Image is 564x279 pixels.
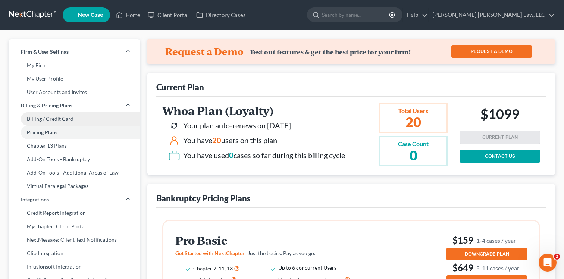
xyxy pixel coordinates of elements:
[554,254,560,260] span: 2
[156,82,204,93] div: Current Plan
[229,151,234,160] span: 0
[250,48,411,56] div: Test out features & get the best price for your firm!
[322,8,390,22] input: Search by name...
[476,236,516,244] small: 1-4 cases / year
[9,112,140,126] a: Billing / Credit Card
[403,8,428,22] a: Help
[9,233,140,247] a: NextMessage: Client Text Notifications
[446,248,527,260] button: DOWNGRADE PLAN
[183,150,345,161] div: You have used cases so far during this billing cycle
[21,48,69,56] span: Firm & User Settings
[175,250,245,256] span: Get Started with NextChapter
[183,120,291,131] div: Your plan auto-renews on [DATE]
[398,140,429,148] div: Case Count
[465,251,509,257] span: DOWNGRADE PLAN
[460,150,540,163] a: CONTACT US
[183,135,277,146] div: You have users on this plan
[9,85,140,99] a: User Accounts and Invites
[112,8,144,22] a: Home
[21,196,49,203] span: Integrations
[9,179,140,193] a: Virtual Paralegal Packages
[446,262,527,274] h3: $649
[398,107,429,115] div: Total Users
[193,265,233,272] span: Chapter 7, 11, 13
[162,104,345,117] h2: Whoa Plan (Loyalty)
[9,247,140,260] a: Clio Integration
[9,206,140,220] a: Credit Report Integration
[21,102,72,109] span: Billing & Pricing Plans
[460,131,540,144] button: CURRENT PLAN
[9,45,140,59] a: Firm & User Settings
[451,45,532,58] a: REQUEST A DEMO
[144,8,192,22] a: Client Portal
[9,139,140,153] a: Chapter 13 Plans
[212,136,221,145] span: 20
[192,8,250,22] a: Directory Cases
[9,166,140,179] a: Add-On Tools - Additional Areas of Law
[9,153,140,166] a: Add-On Tools - Bankruptcy
[175,234,366,247] h2: Pro Basic
[539,254,557,272] iframe: Intercom live chat
[156,193,251,204] div: Bankruptcy Pricing Plans
[248,250,315,256] span: Just the basics. Pay as you go.
[165,46,244,57] h4: Request a Demo
[9,59,140,72] a: My Firm
[480,106,520,125] h2: $1099
[9,193,140,206] a: Integrations
[429,8,555,22] a: [PERSON_NAME] [PERSON_NAME] Law, LLC
[9,260,140,273] a: Infusionsoft Integration
[398,148,429,162] h2: 0
[78,12,103,18] span: New Case
[9,72,140,85] a: My User Profile
[476,264,519,272] small: 5-11 cases / year
[446,234,527,246] h3: $159
[9,220,140,233] a: MyChapter: Client Portal
[9,99,140,112] a: Billing & Pricing Plans
[9,126,140,139] a: Pricing Plans
[398,115,429,129] h2: 20
[278,264,336,271] span: Up to 6 concurrent Users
